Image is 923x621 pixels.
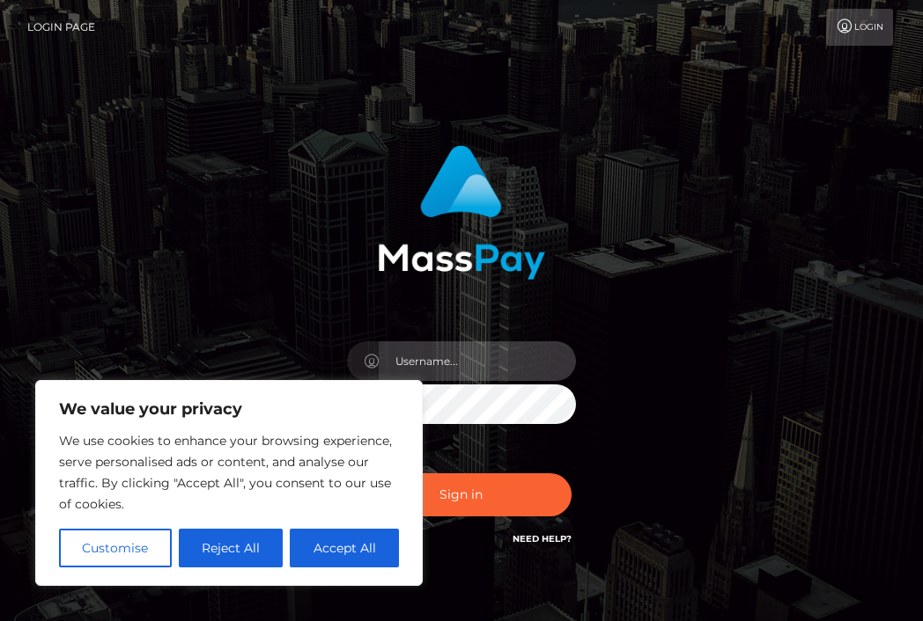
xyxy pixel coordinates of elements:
[59,398,399,420] p: We value your privacy
[379,341,576,381] input: Username...
[179,529,284,567] button: Reject All
[513,533,572,544] a: Need Help?
[378,145,545,280] img: MassPay Login
[35,380,423,586] div: We value your privacy
[826,9,893,46] a: Login
[59,430,399,515] p: We use cookies to enhance your browsing experience, serve personalised ads or content, and analys...
[59,529,172,567] button: Customise
[290,529,399,567] button: Accept All
[27,9,95,46] a: Login Page
[351,473,572,516] button: Sign in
